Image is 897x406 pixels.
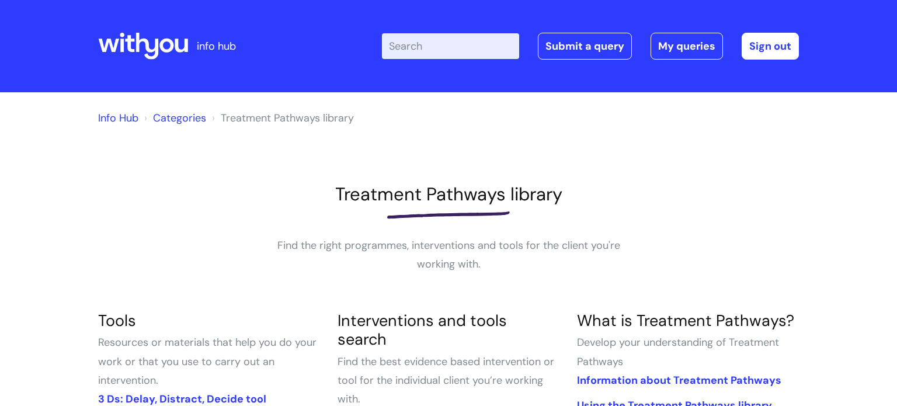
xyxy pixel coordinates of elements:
span: Resources or materials that help you do your work or that you use to carry out an intervention. [98,335,317,387]
span: Develop your understanding of Treatment Pathways [577,335,779,368]
a: Sign out [742,33,799,60]
a: Categories [153,111,206,125]
a: Information about Treatment Pathways [577,373,781,387]
a: 3 Ds: Delay, Distract, Decide tool [98,392,266,406]
input: Search [382,33,519,59]
a: Tools [98,310,136,331]
li: Treatment Pathways library [209,109,354,127]
a: What is Treatment Pathways? [577,310,794,331]
a: Submit a query [538,33,632,60]
li: Solution home [141,109,206,127]
p: Find the right programmes, interventions and tools for the client you're working with. [273,236,624,274]
p: info hub [197,37,236,55]
h1: Treatment Pathways library [98,183,799,205]
a: Info Hub [98,111,138,125]
a: My queries [651,33,723,60]
a: Interventions and tools search [338,310,507,349]
div: | - [382,33,799,60]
